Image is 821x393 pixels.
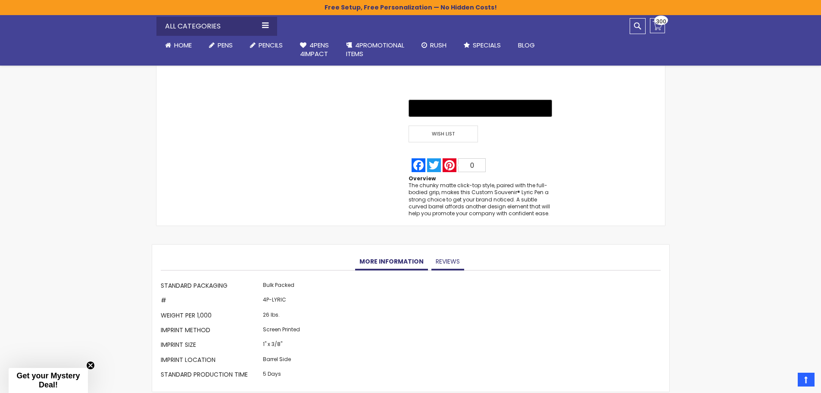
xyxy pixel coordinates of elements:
[473,41,501,50] span: Specials
[798,373,815,387] a: Top
[161,324,261,338] th: Imprint Method
[409,100,552,117] button: Buy with GPay
[430,41,446,50] span: Rush
[261,294,302,309] td: 4P-LYRIC
[16,371,80,389] span: Get your Mystery Deal!
[300,41,329,58] span: 4Pens 4impact
[291,36,337,64] a: 4Pens4impact
[261,309,302,324] td: 26 lbs.
[413,36,455,55] a: Rush
[218,41,233,50] span: Pens
[411,158,426,172] a: Facebook
[241,36,291,55] a: Pencils
[409,126,478,142] span: Wish List
[650,18,665,33] a: 300
[261,279,302,294] td: Bulk Packed
[161,368,261,383] th: Standard Production Time
[161,294,261,309] th: #
[656,17,666,25] span: 300
[261,353,302,368] td: Barrel Side
[86,361,95,370] button: Close teaser
[455,36,509,55] a: Specials
[261,368,302,383] td: 5 Days
[156,36,200,55] a: Home
[346,41,404,58] span: 4PROMOTIONAL ITEMS
[509,36,543,55] a: Blog
[161,339,261,353] th: Imprint Size
[161,309,261,324] th: Weight per 1,000
[161,279,261,294] th: Standard Packaging
[409,175,436,182] strong: Overview
[409,126,480,142] a: Wish List
[426,158,442,172] a: Twitter
[409,182,552,217] div: The chunky matte click-top style, paired with the full-bodied grip, makes this Custom Souvenir® L...
[518,41,535,50] span: Blog
[355,253,428,270] a: More Information
[409,49,552,94] iframe: PayPal
[156,17,277,36] div: All Categories
[161,353,261,368] th: Imprint Location
[337,36,413,64] a: 4PROMOTIONALITEMS
[174,41,192,50] span: Home
[431,253,464,270] a: Reviews
[259,41,283,50] span: Pencils
[9,368,88,393] div: Get your Mystery Deal!Close teaser
[470,162,474,169] span: 0
[442,158,487,172] a: Pinterest0
[261,339,302,353] td: 1" x 3/8"
[200,36,241,55] a: Pens
[261,324,302,338] td: Screen Printed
